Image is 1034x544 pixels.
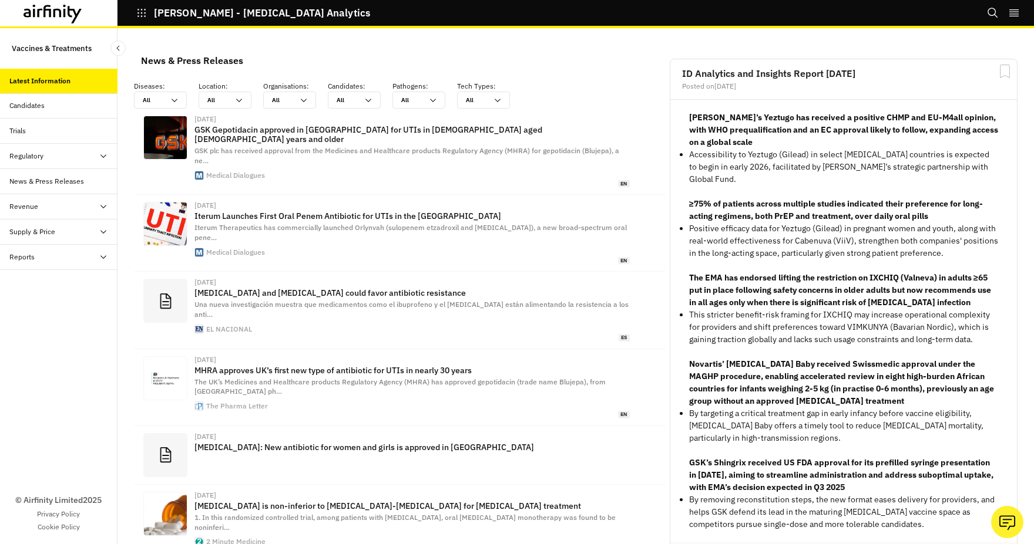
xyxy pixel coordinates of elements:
a: Privacy Policy [37,509,80,519]
div: Supply & Price [9,227,55,237]
div: Reports [9,252,35,262]
p: Positive efficacy data for Yeztugo (Gilead) in pregnant women and youth, along with real-world ef... [689,222,998,259]
a: [DATE]MHRA approves UK’s first new type of antibiotic for UTIs in nearly 30 yearsThe UK’s Medicin... [134,349,665,426]
img: elnacional-logo-stacked-512x512-1-1.png [195,325,203,333]
div: Posted on [DATE] [682,83,1005,90]
div: Trials [9,126,26,136]
p: By targeting a critical treatment gap in early infancy before vaccine eligibility, [MEDICAL_DATA]... [689,407,998,444]
span: en [618,180,630,188]
div: EL NACIONAL [206,326,252,333]
div: Revenue [9,201,38,212]
div: [DATE] [194,279,630,286]
button: Close Sidebar [110,40,126,56]
div: News & Press Releases [141,52,243,69]
span: The UK’s Medicines and Healthcare products Regulatory Agency (MHRA) has approved gepotidacin (tra... [194,377,606,396]
p: By removing reconstitution steps, the new format eases delivery for providers, and helps GSK defe... [689,494,998,531]
button: [PERSON_NAME] - [MEDICAL_DATA] Analytics [136,3,370,23]
img: favicon.ico [195,171,203,180]
span: Una nueva investigación muestra que medicamentos como el ibuprofeno y el [MEDICAL_DATA] están ali... [194,300,629,319]
div: [DATE] [194,433,630,440]
img: favicon.ico [195,248,203,256]
strong: GSK’s Shingrix received US FDA approval for its prefilled syringe presentation in [DATE], aiming ... [689,457,993,492]
p: This stricter benefit-risk framing for IXCHIQ may increase operational complexity for providers a... [689,309,998,346]
div: [DATE] [194,492,630,499]
h2: ID Analytics and Insights Report [DATE] [682,69,1005,78]
p: Accessibility to Yeztugo (Gilead) in select [MEDICAL_DATA] countries is expected to begin in earl... [689,148,998,185]
p: Iterum Launches First Oral Penem Antibiotic for UTIs in the [GEOGRAPHIC_DATA] [194,211,630,221]
strong: ≥75% of patients across multiple studies indicated their preference for long-acting regimens, bot... [689,198,983,221]
p: Diseases : [134,81,199,92]
div: Medical Dialogues [206,249,265,256]
div: Regulatory [9,151,43,161]
div: [DATE] [194,356,630,363]
p: Vaccines & Treatments [12,38,92,59]
strong: Novartis’ [MEDICAL_DATA] Baby received Swissmedic approval under the MAGHP procedure, enabling ac... [689,359,994,406]
img: tablets_PD_edited.jpg [144,492,187,535]
a: [DATE]Iterum Launches First Oral Penem Antibiotic for UTIs in the [GEOGRAPHIC_DATA]Iterum Therape... [134,195,665,272]
p: © Airfinity Limited 2025 [15,494,102,506]
a: [DATE]GSK Gepotidacin approved in [GEOGRAPHIC_DATA] for UTIs in [DEMOGRAPHIC_DATA] aged [DEMOGRAP... [134,109,665,195]
div: Medical Dialogues [206,172,265,179]
a: [DATE][MEDICAL_DATA] and [MEDICAL_DATA] could favor antibiotic resistanceUna nueva investigación ... [134,272,665,349]
span: Iterum Therapeutics has commercially launched Orlynvah (sulopenem etzadroxil and [MEDICAL_DATA]),... [194,223,627,242]
div: Candidates [9,100,45,111]
a: Cookie Policy [38,522,80,532]
button: Search [987,3,999,23]
div: Latest Information [9,76,70,86]
p: [MEDICAL_DATA]: New antibiotic for women and girls is approved in [GEOGRAPHIC_DATA] [194,442,630,452]
strong: The EMA has endorsed lifting the restriction on IXCHIQ (Valneva) in adults ≥65 put in place follo... [689,272,991,308]
p: [MEDICAL_DATA] and [MEDICAL_DATA] could favor antibiotic resistance [194,288,630,298]
p: MHRA approves UK’s first new type of antibiotic for UTIs in nearly 30 years [194,366,630,375]
button: Ask our analysts [991,506,1023,538]
strong: [PERSON_NAME]’s Yeztugo has received a positive CHMP and EU-M4all opinion, with WHO prequalificat... [689,112,998,147]
a: [DATE][MEDICAL_DATA]: New antibiotic for women and girls is approved in [GEOGRAPHIC_DATA] [134,426,665,485]
img: d5bd9a50-7536-11ed-a3fb-c3ecfd4d7d74-mhra_large.png [144,357,187,400]
span: en [618,411,630,418]
img: 298342-untitled-design-2025-08-21t114937373.jpg [144,202,187,245]
img: faviconV2 [195,402,203,410]
p: Location : [199,81,263,92]
div: The Pharma Letter [206,403,268,410]
span: GSK plc has received approval from the Medicines and Healthcare products Regulatory Agency (MHRA)... [194,146,619,165]
p: Pathogens : [392,81,457,92]
img: 295590-gsk-50.jpg [144,116,187,159]
svg: Bookmark Report [998,64,1012,79]
p: [PERSON_NAME] - [MEDICAL_DATA] Analytics [154,8,370,18]
p: Organisations : [263,81,328,92]
p: [MEDICAL_DATA] is non-inferior to [MEDICAL_DATA]-[MEDICAL_DATA] for [MEDICAL_DATA] treatment [194,501,630,511]
div: [DATE] [194,202,630,209]
span: en [618,257,630,265]
p: Candidates : [328,81,392,92]
div: [DATE] [194,116,630,123]
div: News & Press Releases [9,176,84,187]
span: 1. In this randomized controlled trial, among patients with [MEDICAL_DATA], oral [MEDICAL_DATA] m... [194,513,616,532]
p: GSK Gepotidacin approved in [GEOGRAPHIC_DATA] for UTIs in [DEMOGRAPHIC_DATA] aged [DEMOGRAPHIC_DA... [194,125,630,144]
p: Tech Types : [457,81,522,92]
span: es [619,334,630,342]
